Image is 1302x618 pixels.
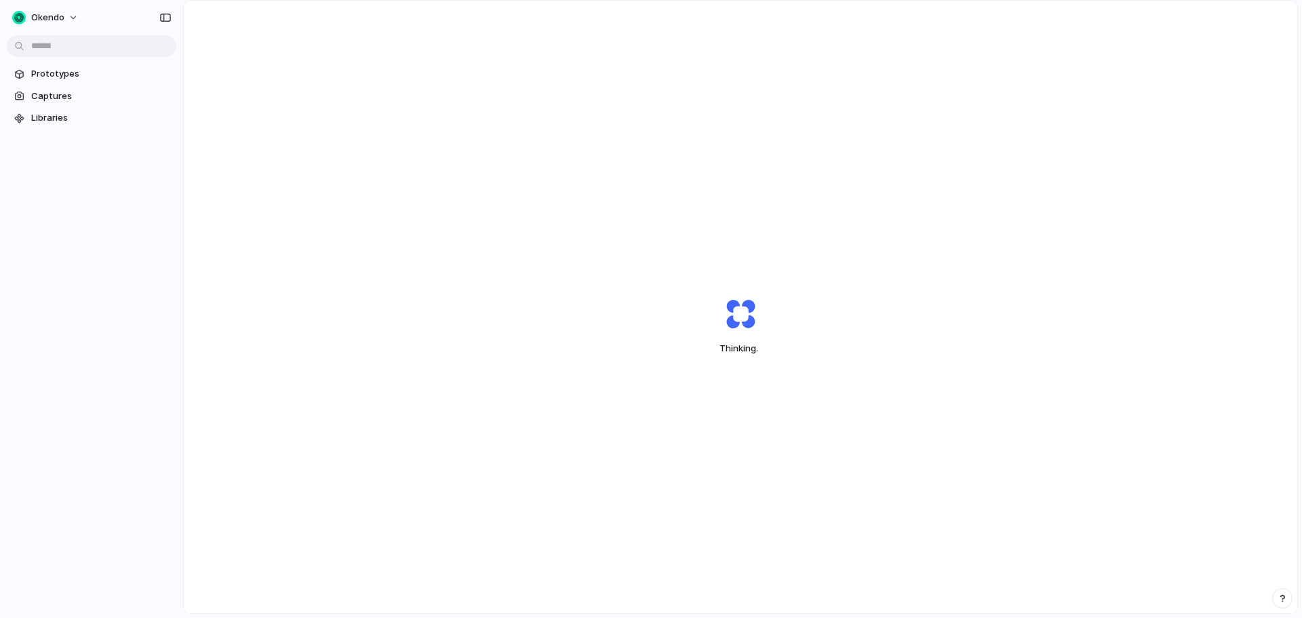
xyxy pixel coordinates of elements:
[7,64,176,84] a: Prototypes
[756,343,758,353] span: .
[31,90,171,103] span: Captures
[7,7,85,28] button: okendo
[31,11,64,24] span: okendo
[694,342,787,355] span: Thinking
[7,108,176,128] a: Libraries
[31,111,171,125] span: Libraries
[7,86,176,107] a: Captures
[31,67,171,81] span: Prototypes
